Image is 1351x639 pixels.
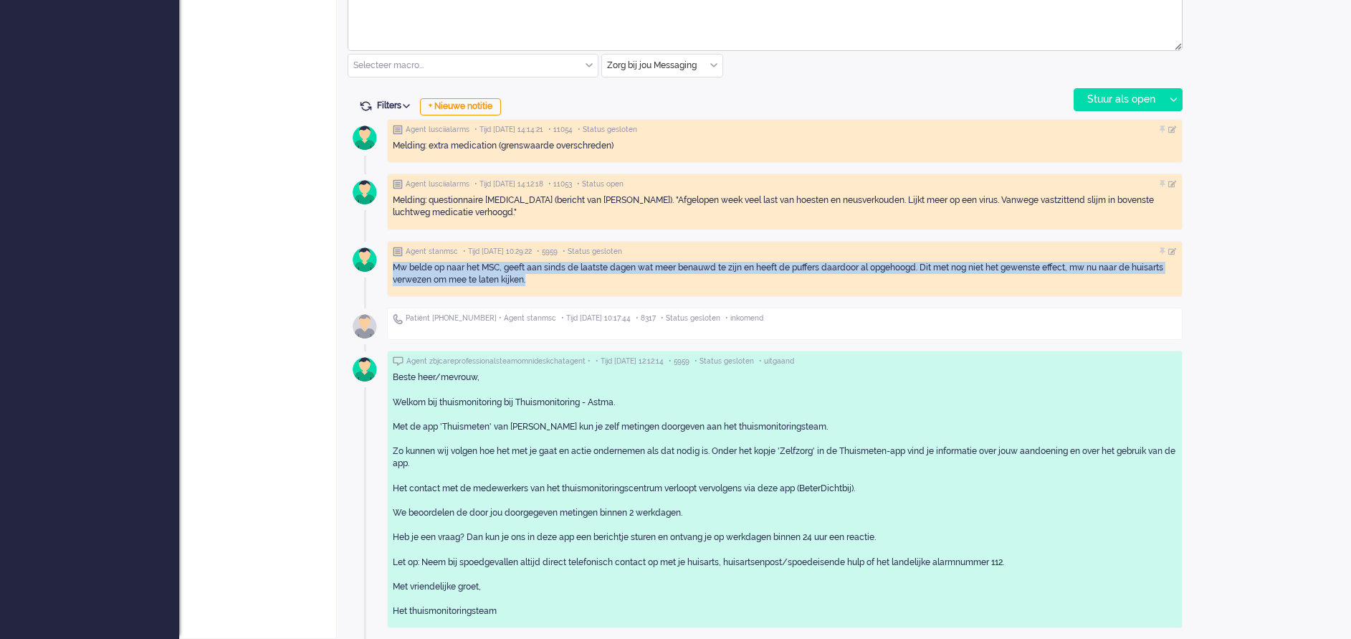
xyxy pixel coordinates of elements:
[347,174,383,210] img: avatar
[393,194,1177,219] div: Melding: questionnaire [MEDICAL_DATA] (bericht van [PERSON_NAME]). "Afgelopen week veel last van ...
[563,247,622,257] span: • Status gesloten
[694,356,754,366] span: • Status gesloten
[537,247,558,257] span: • 5959
[474,179,543,189] span: • Tijd [DATE] 14:12:18
[377,100,415,110] span: Filters
[463,247,532,257] span: • Tijd [DATE] 10:29:22
[661,313,720,323] span: • Status gesloten
[393,125,403,135] img: ic_note_grey.svg
[669,356,689,366] span: • 5959
[406,179,469,189] span: Agent lusciialarms
[577,179,624,189] span: • Status open
[578,125,637,135] span: • Status gesloten
[596,356,664,366] span: • Tijd [DATE] 12:12:14
[347,351,383,387] img: avatar
[6,6,828,31] body: Rich Text Area. Press ALT-0 for help.
[347,308,383,344] img: avatar
[725,313,763,323] span: • inkomend
[393,247,403,257] img: ic_note_grey.svg
[393,371,1177,617] div: Beste heer/mevrouw, Welkom bij thuismonitoring bij Thuismonitoring - Astma. Met de app 'Thuismete...
[393,140,1177,152] div: Melding: extra medication (grenswaarde overschreden)
[759,356,794,366] span: • uitgaand
[406,125,469,135] span: Agent lusciialarms
[406,313,556,323] span: Patiënt [PHONE_NUMBER] • Agent stanmsc
[393,356,404,366] img: ic_chat_grey.svg
[636,313,656,323] span: • 8317
[1170,37,1182,50] div: Resize
[347,120,383,156] img: avatar
[406,356,591,366] span: Agent zbjcareprofessionalsteamomnideskchatagent •
[393,179,403,189] img: ic_note_grey.svg
[548,125,573,135] span: • 11054
[393,262,1177,286] div: Mw belde op naar het MSC, geeft aan sinds de laatste dagen wat meer benauwd te zijn en heeft de p...
[1074,89,1164,110] div: Stuur als open
[420,98,501,115] div: + Nieuwe notitie
[548,179,572,189] span: • 11053
[347,242,383,278] img: avatar
[393,313,403,324] img: ic_telephone_grey.svg
[474,125,543,135] span: • Tijd [DATE] 14:14:21
[406,247,458,257] span: Agent stanmsc
[561,313,631,323] span: • Tijd [DATE] 10:17:44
